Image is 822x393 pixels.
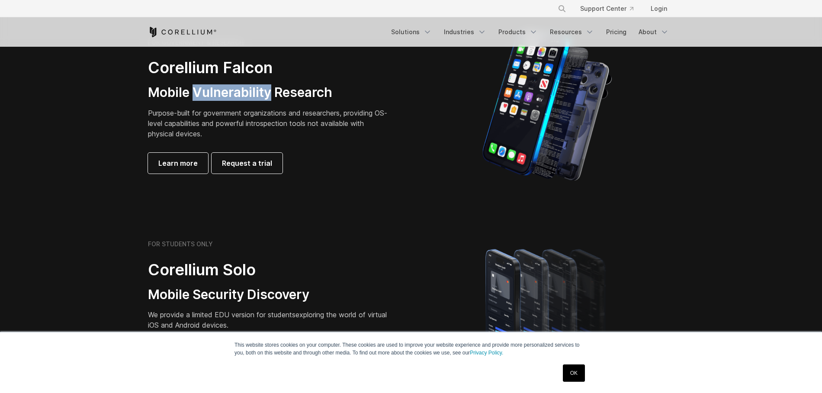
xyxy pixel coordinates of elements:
[212,153,283,174] a: Request a trial
[493,24,543,40] a: Products
[439,24,491,40] a: Industries
[148,240,213,248] h6: FOR STUDENTS ONLY
[148,287,390,303] h3: Mobile Security Discovery
[148,310,295,319] span: We provide a limited EDU version for students
[386,24,674,40] div: Navigation Menu
[234,341,588,357] p: This website stores cookies on your computer. These cookies are used to improve your website expe...
[573,1,640,16] a: Support Center
[554,1,570,16] button: Search
[470,350,503,356] a: Privacy Policy.
[633,24,674,40] a: About
[148,309,390,330] p: exploring the world of virtual iOS and Android devices.
[148,260,390,280] h2: Corellium Solo
[563,364,585,382] a: OK
[148,153,208,174] a: Learn more
[601,24,632,40] a: Pricing
[468,237,626,388] img: A lineup of four iPhone models becoming more gradient and blurred
[158,158,198,168] span: Learn more
[644,1,674,16] a: Login
[148,58,390,77] h2: Corellium Falcon
[148,84,390,101] h3: Mobile Vulnerability Research
[148,27,217,37] a: Corellium Home
[545,24,599,40] a: Resources
[547,1,674,16] div: Navigation Menu
[482,30,612,182] img: iPhone model separated into the mechanics used to build the physical device.
[148,108,390,139] p: Purpose-built for government organizations and researchers, providing OS-level capabilities and p...
[386,24,437,40] a: Solutions
[222,158,272,168] span: Request a trial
